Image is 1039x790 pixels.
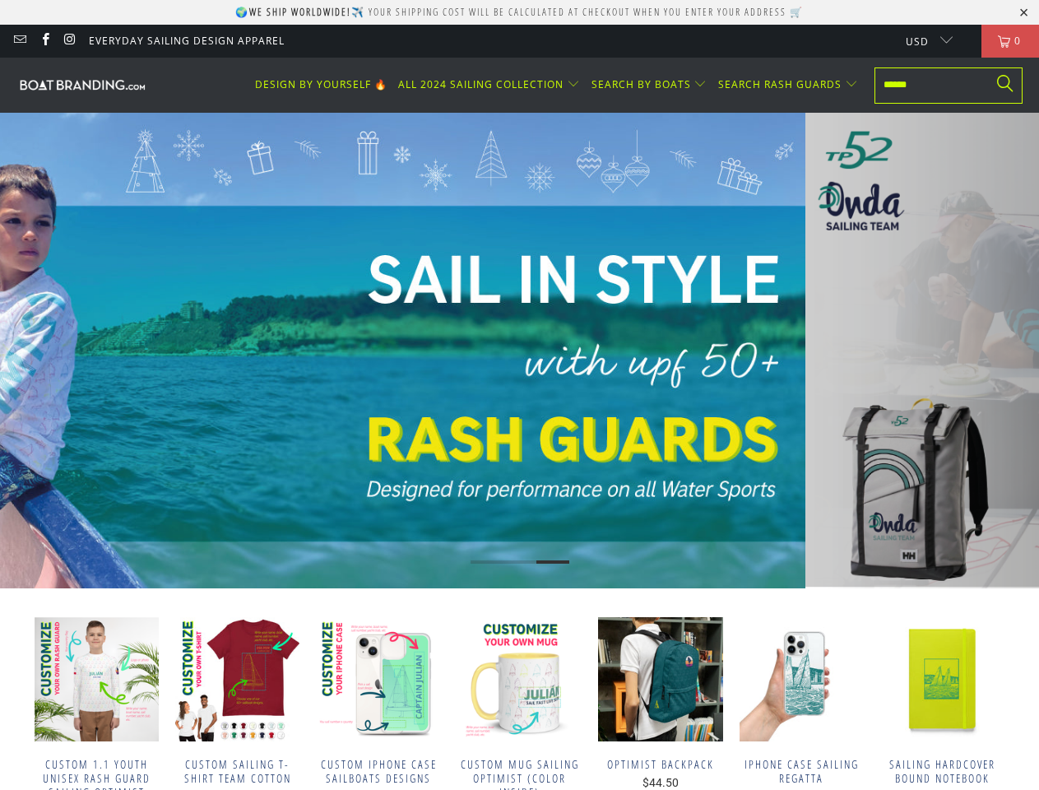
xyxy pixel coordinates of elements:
a: Optimist Backpack $44.50 [598,758,722,790]
a: Custom Mug Sailing Optimist (Color Inside) Custom Mug Sailing Optimist (Color Inside) [457,617,582,741]
li: Page dot 3 [536,560,569,564]
img: Boatbranding Optimist Backpack Sailing-Gift Regatta Yacht Sailing-Lifestyle Sailing-Apparel Nauti... [598,617,722,741]
img: Custom 1.1 Youth Unisex Rash Guard Sailing Optimist [35,617,159,741]
span: Custom Sailing T-Shirt Team Cotton [175,758,299,786]
a: Custom Iphone Case Sailboats Designs Custom Iphone Case Sailboats Designs [316,617,440,741]
img: Boatbranding [16,77,148,92]
img: Custom Mug Sailing Optimist (Color Inside) [457,617,582,741]
summary: ALL 2024 SAILING COLLECTION [398,66,580,105]
a: Custom 1.1 Youth Unisex Rash Guard Sailing Optimist Custom 1.1 Youth Unisex Rash Guard Sailing Op... [35,617,159,741]
p: 🌍 ✈️ Your shipping cost will be calculated at checkout when you enter your address 🛒 [235,5,804,19]
span: DESIGN BY YOURSELF 🔥 [255,77,387,91]
img: Boatbranding Lime Sailing Hardcover bound notebook Sailing-Gift Regatta Yacht Sailing-Lifestyle S... [880,617,1004,741]
span: Custom Iphone Case Sailboats Designs [316,758,440,786]
summary: SEARCH RASH GUARDS [718,66,858,105]
a: Boatbranding on Instagram [63,34,77,48]
span: 0 [1010,25,1025,58]
a: Email Boatbranding [12,34,26,48]
button: USD [893,25,953,58]
li: Page dot 1 [471,560,503,564]
a: Everyday Sailing Design Apparel [89,32,285,50]
span: USD [906,35,929,49]
span: iPhone Case Sailing Regatta [740,758,864,786]
span: Sailing Hardcover bound notebook [880,758,1004,786]
a: Boatbranding on Facebook [37,34,51,48]
nav: Translation missing: en.navigation.header.main_nav [255,66,858,105]
strong: We ship worldwide! [249,5,351,19]
span: $44.50 [642,776,679,789]
img: Custom Sailing T-Shirt Team Cotton [175,617,299,741]
a: Custom Sailing T-Shirt Team Cotton Custom Sailing T-Shirt Team Cotton [175,617,299,741]
img: iPhone Case Sailing Regatta [740,617,864,741]
a: 0 [981,25,1039,58]
span: Optimist Backpack [598,758,722,772]
img: Custom Iphone Case Sailboats Designs [316,617,440,741]
span: ALL 2024 SAILING COLLECTION [398,77,564,91]
li: Page dot 2 [503,560,536,564]
summary: SEARCH BY BOATS [591,66,707,105]
span: SEARCH BY BOATS [591,77,691,91]
a: iPhone Case Sailing Regatta iPhone Case Sailing Regatta [740,617,864,741]
a: DESIGN BY YOURSELF 🔥 [255,66,387,105]
span: SEARCH RASH GUARDS [718,77,842,91]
